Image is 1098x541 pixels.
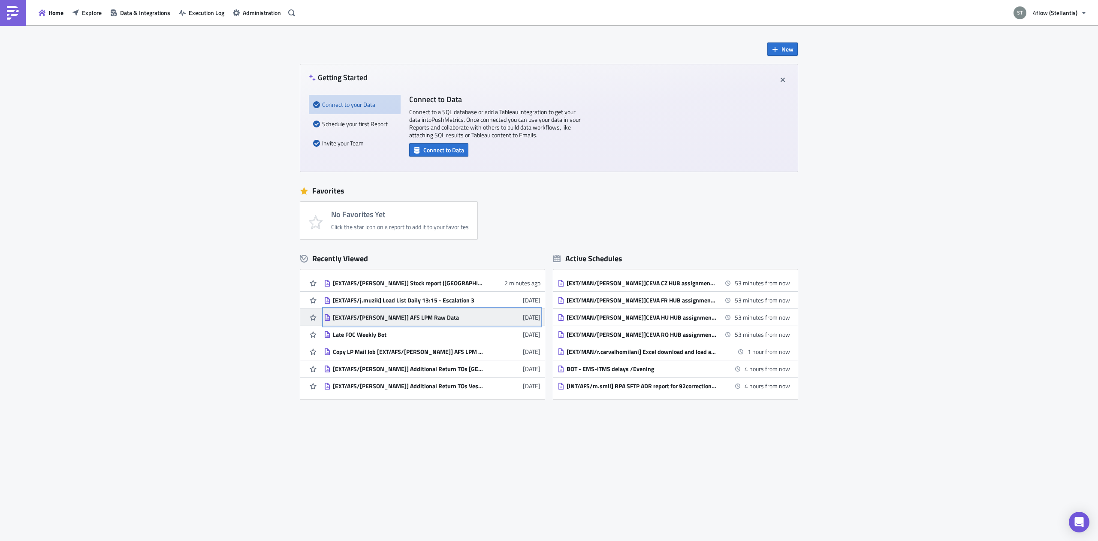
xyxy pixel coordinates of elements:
a: [EXT/MAN/[PERSON_NAME]]CEVA HU HUB assignment info Karagujevac53 minutes from now [558,309,790,326]
div: Invite your Team [313,133,396,153]
a: [EXT/AFS/[PERSON_NAME]] Additional Return TOs Vesoul (FR Hubs)[DATE] [324,378,540,394]
a: [EXT/MAN/[PERSON_NAME]]CEVA CZ HUB assignment info Karagujevac53 minutes from now [558,275,790,291]
button: 4flow (Stellantis) [1008,3,1092,22]
div: Connect to your Data [313,95,396,114]
a: [EXT/MAN/r.carvalhomilani] Excel download and load assignment list to GEFCO Hub Mulhouse1 hour fr... [558,343,790,360]
button: New [767,42,798,56]
time: 2025-09-09T13:18:43Z [523,313,540,322]
time: 2025-09-11 20:00 [745,364,790,373]
a: Copy LP Mail Job [EXT/AFS/[PERSON_NAME]] AFS LPM Raw Data[DATE] [324,343,540,360]
div: [INT/AFS/m.smil] RPA SFTP ADR report for 92corrections, for exe [[PERSON_NAME]] [567,382,717,390]
h4: Getting Started [309,73,368,82]
span: 4flow (Stellantis) [1033,8,1077,17]
div: BOT - EMS-iTMS delays /Evening [567,365,717,373]
button: Home [34,6,68,19]
div: Favorites [300,184,798,197]
div: [EXT/MAN/[PERSON_NAME]]CEVA HU HUB assignment info Karagujevac [567,314,717,321]
a: [EXT/MAN/[PERSON_NAME]]CEVA FR HUB assignment info Karagujevac53 minutes from now [558,292,790,308]
time: 2025-09-09T09:54:39Z [523,364,540,373]
span: Connect to Data [423,145,464,154]
span: Administration [243,8,281,17]
div: [EXT/MAN/[PERSON_NAME]]CEVA CZ HUB assignment info Karagujevac [567,279,717,287]
time: 2025-09-11 17:00 [735,330,790,339]
time: 2025-09-11 20:15 [745,381,790,390]
div: [EXT/MAN/[PERSON_NAME]]CEVA FR HUB assignment info Karagujevac [567,296,717,304]
div: Open Intercom Messenger [1069,512,1089,532]
button: Connect to Data [409,143,468,157]
div: [EXT/AFS/[PERSON_NAME]] Additional Return TOs [GEOGRAPHIC_DATA] [333,365,483,373]
button: Data & Integrations [106,6,175,19]
span: Home [48,8,63,17]
div: [EXT/AFS/j.muzik] Load List Daily 13:15 - Escalation 3 [333,296,483,304]
span: New [781,45,793,54]
a: [EXT/MAN/[PERSON_NAME]]CEVA RO HUB assignment info Karagujevac53 minutes from now [558,326,790,343]
h4: Connect to Data [409,95,581,104]
a: [INT/AFS/m.smil] RPA SFTP ADR report for 92corrections, for exe [[PERSON_NAME]]4 hours from now [558,378,790,394]
span: Explore [82,8,102,17]
div: Schedule your first Report [313,114,396,133]
a: BOT - EMS-iTMS delays /Evening4 hours from now [558,360,790,377]
time: 2025-09-10T12:01:01Z [523,296,540,305]
a: [EXT/AFS/j.muzik] Load List Daily 13:15 - Escalation 3[DATE] [324,292,540,308]
a: Late FOC Weekly Bot[DATE] [324,326,540,343]
button: Execution Log [175,6,229,19]
div: [EXT/MAN/[PERSON_NAME]]CEVA RO HUB assignment info Karagujevac [567,331,717,339]
h4: No Favorites Yet [331,210,469,219]
a: [EXT/AFS/[PERSON_NAME]] AFS LPM Raw Data[DATE] [324,309,540,326]
img: Avatar [1013,6,1027,20]
img: PushMetrics [6,6,20,20]
div: [EXT/AFS/[PERSON_NAME]] Stock report ([GEOGRAPHIC_DATA] hubs) [333,279,483,287]
div: Recently Viewed [300,252,545,265]
div: Late FOC Weekly Bot [333,331,483,339]
span: Data & Integrations [120,8,170,17]
a: [EXT/AFS/[PERSON_NAME]] Additional Return TOs [GEOGRAPHIC_DATA][DATE] [324,360,540,377]
time: 2025-09-11 17:00 [735,313,790,322]
div: [EXT/MAN/r.carvalhomilani] Excel download and load assignment list to GEFCO Hub Mulhouse [567,348,717,356]
div: Click the star icon on a report to add it to your favorites [331,223,469,231]
div: [EXT/AFS/[PERSON_NAME]] Additional Return TOs Vesoul (FR Hubs) [333,382,483,390]
p: Connect to a SQL database or add a Tableau integration to get your data into PushMetrics . Once c... [409,108,581,139]
time: 2025-09-09T09:54:14Z [523,381,540,390]
button: Explore [68,6,106,19]
time: 2025-09-09T09:58:47Z [523,347,540,356]
div: [EXT/AFS/[PERSON_NAME]] AFS LPM Raw Data [333,314,483,321]
time: 2025-09-11T14:04:10Z [504,278,540,287]
time: 2025-09-11 17:00 [735,296,790,305]
a: [EXT/AFS/[PERSON_NAME]] Stock report ([GEOGRAPHIC_DATA] hubs)2 minutes ago [324,275,540,291]
time: 2025-09-09T11:29:06Z [523,330,540,339]
span: Execution Log [189,8,224,17]
time: 2025-09-11 17:00 [735,278,790,287]
div: Active Schedules [553,254,622,263]
button: Administration [229,6,285,19]
div: Copy LP Mail Job [EXT/AFS/[PERSON_NAME]] AFS LPM Raw Data [333,348,483,356]
time: 2025-09-11 17:15 [748,347,790,356]
a: Connect to Data [409,145,468,154]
